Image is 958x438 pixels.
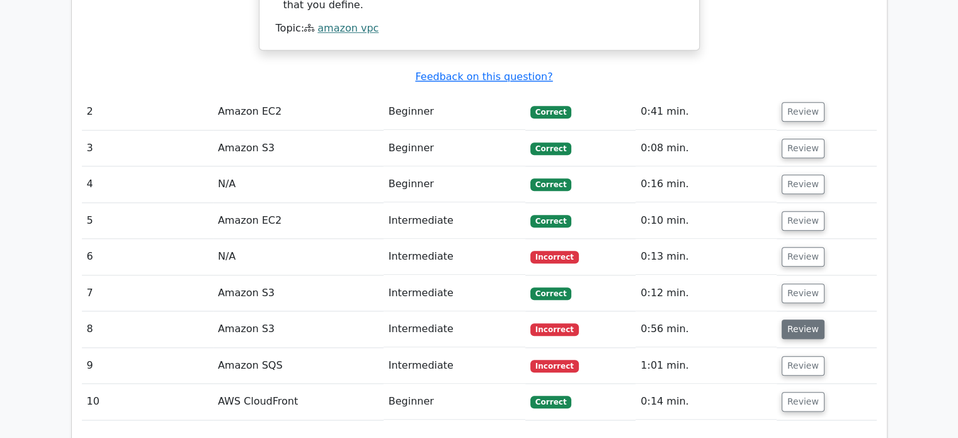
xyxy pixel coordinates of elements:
[782,247,824,267] button: Review
[82,166,213,202] td: 4
[636,311,777,347] td: 0:56 min.
[384,239,525,275] td: Intermediate
[213,166,384,202] td: N/A
[82,384,213,420] td: 10
[530,251,579,263] span: Incorrect
[384,130,525,166] td: Beginner
[782,356,824,376] button: Review
[636,384,777,420] td: 0:14 min.
[82,203,213,239] td: 5
[636,203,777,239] td: 0:10 min.
[213,348,384,384] td: Amazon SQS
[782,211,824,231] button: Review
[636,275,777,311] td: 0:12 min.
[82,130,213,166] td: 3
[636,94,777,130] td: 0:41 min.
[530,396,571,408] span: Correct
[530,106,571,118] span: Correct
[384,94,525,130] td: Beginner
[213,384,384,420] td: AWS CloudFront
[213,203,384,239] td: Amazon EC2
[213,275,384,311] td: Amazon S3
[782,102,824,122] button: Review
[384,166,525,202] td: Beginner
[782,392,824,412] button: Review
[384,348,525,384] td: Intermediate
[530,323,579,336] span: Incorrect
[530,287,571,300] span: Correct
[782,284,824,303] button: Review
[82,239,213,275] td: 6
[636,130,777,166] td: 0:08 min.
[530,360,579,372] span: Incorrect
[782,175,824,194] button: Review
[82,348,213,384] td: 9
[636,166,777,202] td: 0:16 min.
[782,139,824,158] button: Review
[82,311,213,347] td: 8
[782,320,824,339] button: Review
[415,71,552,83] a: Feedback on this question?
[530,178,571,191] span: Correct
[213,130,384,166] td: Amazon S3
[213,94,384,130] td: Amazon EC2
[384,384,525,420] td: Beginner
[384,311,525,347] td: Intermediate
[213,239,384,275] td: N/A
[530,215,571,228] span: Correct
[82,94,213,130] td: 2
[213,311,384,347] td: Amazon S3
[530,142,571,155] span: Correct
[384,203,525,239] td: Intermediate
[82,275,213,311] td: 7
[636,348,777,384] td: 1:01 min.
[276,22,683,35] div: Topic:
[636,239,777,275] td: 0:13 min.
[317,22,379,34] a: amazon vpc
[384,275,525,311] td: Intermediate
